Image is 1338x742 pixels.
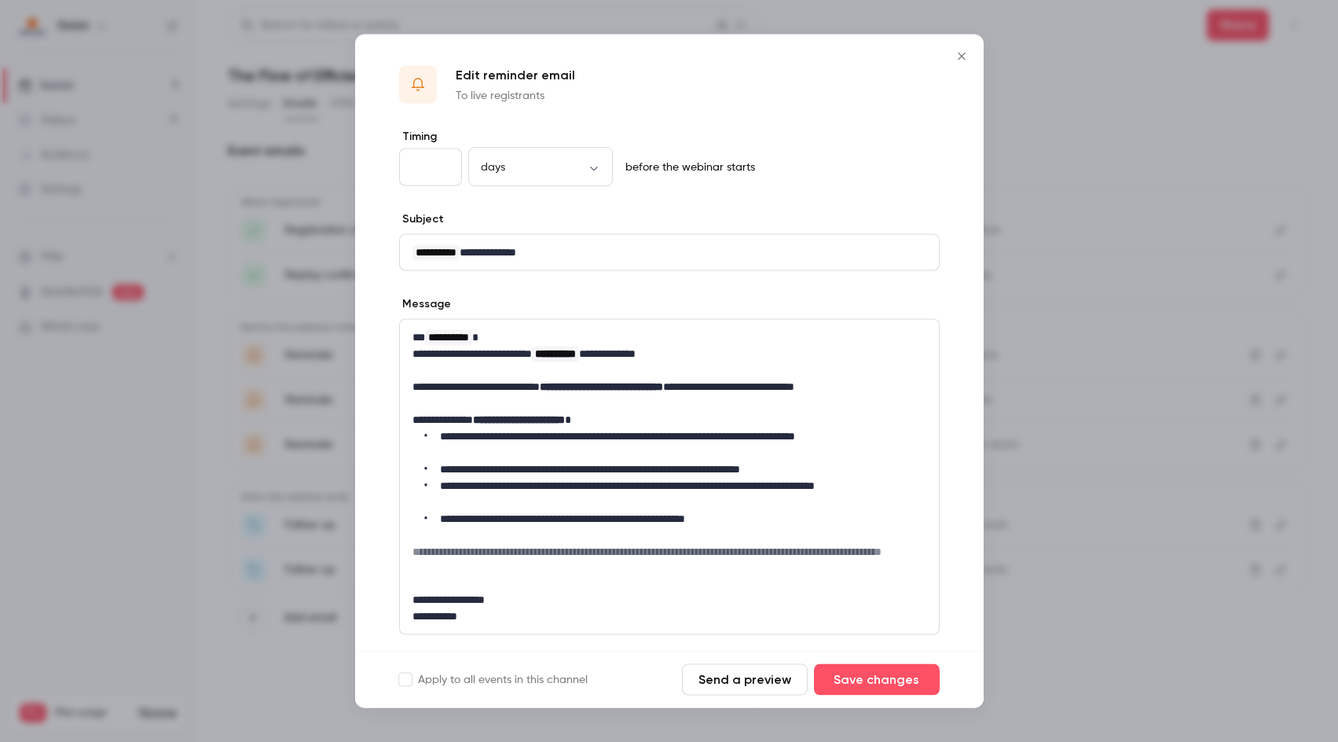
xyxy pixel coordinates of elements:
[399,211,444,227] label: Subject
[946,41,977,72] button: Close
[399,672,588,688] label: Apply to all events in this channel
[456,88,575,104] p: To live registrants
[682,664,808,696] button: Send a preview
[400,320,939,634] div: editor
[814,664,940,696] button: Save changes
[399,296,451,312] label: Message
[400,235,939,270] div: editor
[468,159,613,174] div: days
[399,129,940,145] label: Timing
[456,66,575,85] p: Edit reminder email
[619,160,755,175] p: before the webinar starts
